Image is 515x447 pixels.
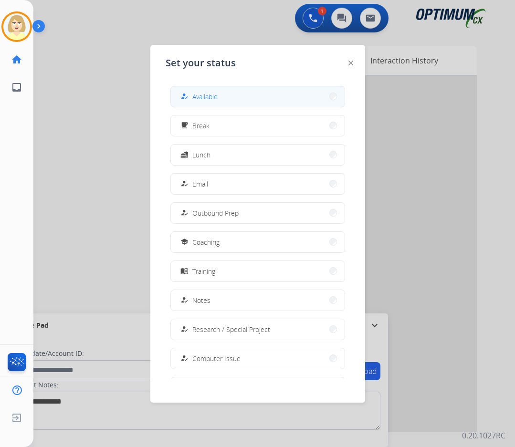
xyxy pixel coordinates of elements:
mat-icon: how_to_reg [180,325,188,333]
mat-icon: how_to_reg [180,180,188,188]
button: Break [171,115,345,136]
mat-icon: home [11,54,22,65]
span: Lunch [192,150,210,160]
mat-icon: inbox [11,82,22,93]
button: Outbound Prep [171,203,345,223]
mat-icon: how_to_reg [180,93,188,101]
span: Email [192,179,208,189]
button: Training [171,261,345,281]
button: Available [171,86,345,107]
button: Internet Issue [171,377,345,398]
button: Email [171,174,345,194]
span: Break [192,121,210,131]
span: Training [192,266,215,276]
mat-icon: school [180,238,188,246]
button: Computer Issue [171,348,345,369]
p: 0.20.1027RC [462,430,505,441]
img: close-button [348,61,353,65]
mat-icon: how_to_reg [180,296,188,304]
button: Lunch [171,145,345,165]
span: Set your status [166,56,236,70]
mat-icon: how_to_reg [180,209,188,217]
span: Research / Special Project [192,324,270,334]
span: Coaching [192,237,220,247]
button: Research / Special Project [171,319,345,340]
span: Available [192,92,218,102]
mat-icon: how_to_reg [180,354,188,363]
span: Outbound Prep [192,208,239,218]
button: Notes [171,290,345,311]
mat-icon: fastfood [180,151,188,159]
mat-icon: menu_book [180,267,188,275]
button: Coaching [171,232,345,252]
span: Computer Issue [192,353,241,364]
mat-icon: free_breakfast [180,122,188,130]
img: avatar [3,13,30,40]
span: Notes [192,295,210,305]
